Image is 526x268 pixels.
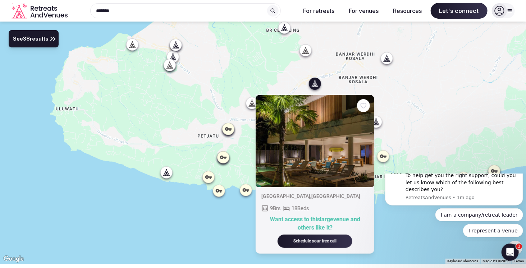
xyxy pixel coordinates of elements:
[12,3,69,19] svg: Retreats and Venues company logo
[2,254,26,264] a: Open this area in Google Maps (opens a new window)
[81,50,141,63] button: Quick reply: I represent a venue
[261,193,310,199] span: [GEOGRAPHIC_DATA]
[261,216,369,232] div: Want access to this large venue and others like it?
[516,244,522,249] span: 1
[343,3,385,19] button: For venues
[298,3,340,19] button: For retreats
[53,34,141,47] button: Quick reply: I am a company/retreat leader
[514,259,524,263] a: Terms (opens in new tab)
[12,3,69,19] a: Visit the homepage
[292,205,309,212] span: 18 Beds
[311,193,360,199] span: [GEOGRAPHIC_DATA]
[310,193,311,199] span: ,
[2,254,26,264] img: Google
[278,239,352,244] a: Schedule your free call
[388,3,428,19] button: Resources
[13,35,49,43] span: See 38 results
[382,174,526,241] iframe: Intercom notifications message
[256,95,374,187] img: Featured image for venue
[23,20,136,27] p: Message from RetreatsAndVenues, sent 1m ago
[286,238,344,244] div: Schedule your free call
[9,30,59,47] button: See38results
[482,259,509,263] span: Map data ©2025
[447,259,478,264] button: Keyboard shortcuts
[3,34,141,63] div: Quick reply options
[502,244,519,261] iframe: Intercom live chat
[270,205,281,212] span: 9 Brs
[431,3,488,19] span: Let's connect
